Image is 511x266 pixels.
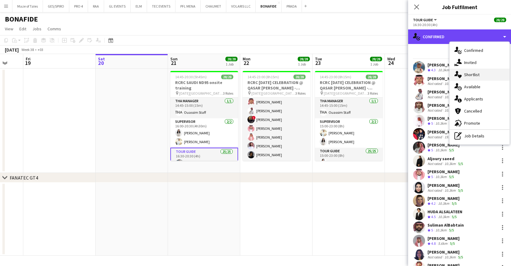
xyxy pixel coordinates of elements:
span: 19 [25,59,31,66]
a: Edit [17,25,29,33]
div: 10.3km [443,255,457,259]
span: [DATE][GEOGRAPHIC_DATA] - [GEOGRAPHIC_DATA][PERSON_NAME] [179,91,223,96]
span: Comms [47,26,61,32]
span: Confirmed [464,48,483,53]
app-skills-label: 5/5 [458,161,463,166]
span: 28/28 [494,18,506,22]
app-card-role: Supervisor2/216:00-20:30 (4h30m)[PERSON_NAME][PERSON_NAME] [170,118,238,148]
span: Tour Guide [413,18,433,22]
span: 21 [169,59,178,66]
div: 10.3km [443,161,457,166]
div: Not rated [427,255,443,259]
app-card-role: THA Manager1/114:45-15:00 (15m)Ouassim Staff [170,98,238,118]
div: 10.3km [434,121,448,126]
button: PRO 4 [69,0,88,12]
app-skills-label: 5/5 [449,121,454,126]
button: GL EVENTS [104,0,131,12]
span: 4.8 [431,241,436,246]
button: Tour Guide [413,18,438,22]
div: [PERSON_NAME] [427,62,460,68]
span: Mon [243,56,251,62]
button: PFL MENA [175,0,201,12]
span: 5 [431,174,433,179]
button: VOLARIS LLC [226,0,256,12]
div: Job Details [450,130,509,142]
span: Available [464,84,480,89]
span: 28/28 [366,75,378,79]
span: View [5,26,13,32]
span: 22 [242,59,251,66]
span: Jobs [32,26,41,32]
app-card-role: THA Manager1/114:45-15:00 (15m)Ouassim Staff [315,98,383,118]
button: Maze of Tales [12,0,43,12]
span: 20 [97,59,105,66]
span: 5 [431,228,433,232]
button: BONAFIDE [256,0,282,12]
div: 10.3km [434,228,448,233]
span: 23 [314,59,322,66]
div: 1 Job [298,62,310,66]
div: Not rated [427,135,443,139]
div: 10.3km [437,68,450,73]
div: 19.4km [443,135,457,139]
span: Edit [19,26,26,32]
div: [PERSON_NAME] [427,89,464,95]
app-skills-label: 5/5 [449,174,454,179]
app-card-role: Supervisor2/215:00-23:00 (8h)[PERSON_NAME][PERSON_NAME] [315,118,383,148]
div: Suliman AlBabtain [427,222,464,228]
div: Aljoury saeed [427,156,464,161]
span: 14:45-20:30 (5h45m) [175,75,207,79]
div: 10.3km [437,201,450,206]
div: +03 [38,47,43,52]
span: Wed [387,56,395,62]
div: FANATEC GT4 [10,175,38,181]
span: [DATE][GEOGRAPHIC_DATA] - [GEOGRAPHIC_DATA][PERSON_NAME] [251,91,295,96]
div: [DATE] [5,47,19,53]
a: Jobs [30,25,44,33]
h3: RCRC [DATE] CELEBRATION @ QASAR [PERSON_NAME] - [GEOGRAPHIC_DATA] [243,80,310,91]
app-skills-label: 5/5 [452,201,457,206]
span: 4.5 [431,214,436,219]
div: 1 Job [370,62,382,66]
span: 24 [386,59,395,66]
div: 10.3km [443,188,457,193]
div: Not rated [427,161,443,166]
div: 16:30-20:30 (4h) [413,22,506,27]
div: 5.6km [437,241,449,246]
div: [PERSON_NAME] [427,169,460,174]
app-skills-label: 5/5 [458,188,463,193]
h3: Job Fulfilment [408,3,511,11]
span: 4.3 [431,68,436,72]
span: Invited [464,60,477,65]
span: 28/28 [370,57,382,61]
a: Comms [45,25,64,33]
span: ! [252,116,256,120]
button: RAA [88,0,104,12]
span: Fri [26,56,31,62]
button: TEC EVENTS [147,0,175,12]
div: Not rated [427,95,443,99]
div: 1 Job [226,62,237,66]
div: [PERSON_NAME] [427,183,464,188]
button: CHAUMET [201,0,226,12]
span: Week 38 [20,47,35,52]
span: 28/28 [298,57,310,61]
app-job-card: 14:45-23:00 (8h15m)28/28RCRC [DATE] CELEBRATION @ QASAR [PERSON_NAME] - [GEOGRAPHIC_DATA] [DATE][... [315,71,383,161]
button: PRADA [282,0,302,12]
span: Shortlist [464,72,480,77]
button: GES/SPIRO [43,0,69,12]
span: 3 Roles [368,91,378,96]
div: [PERSON_NAME] [427,249,464,255]
div: Not rated [427,81,443,86]
span: 14:45-23:00 (8h15m) [320,75,351,79]
h3: RCRC SAUDI ND95 onsite training [170,80,238,91]
button: ELM [131,0,147,12]
div: Not rated [427,188,443,193]
div: [PERSON_NAME] [427,142,460,148]
app-skills-label: 5/5 [458,255,463,259]
div: 10.3km [434,148,448,153]
span: Cancelled [464,108,482,114]
div: [PERSON_NAME] [427,116,460,121]
div: [PERSON_NAME] [427,236,460,241]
